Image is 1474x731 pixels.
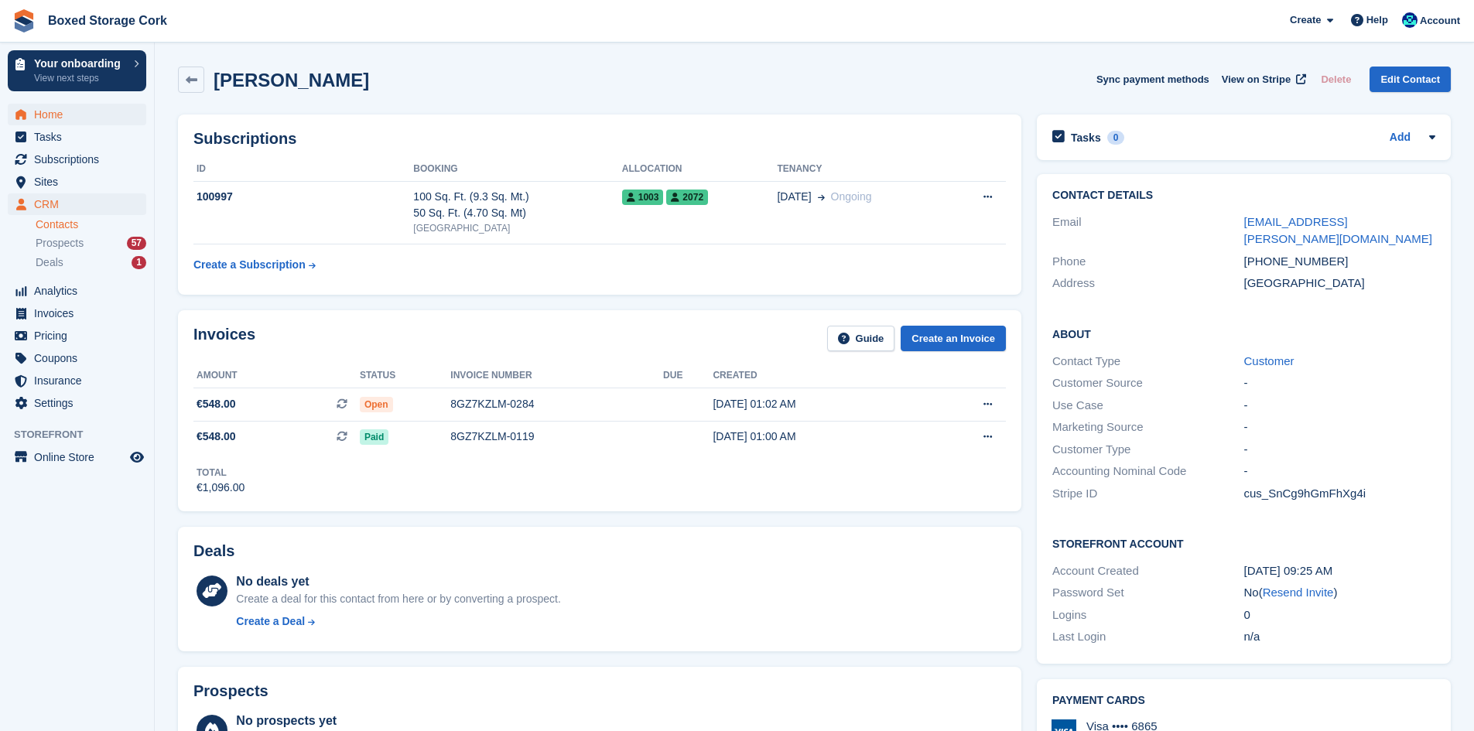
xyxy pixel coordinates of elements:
div: - [1244,463,1435,480]
span: Settings [34,392,127,414]
span: Pricing [34,325,127,347]
div: [PHONE_NUMBER] [1244,253,1435,271]
div: Stripe ID [1052,485,1243,503]
h2: [PERSON_NAME] [214,70,369,91]
span: Deals [36,255,63,270]
h2: Storefront Account [1052,535,1435,551]
div: Accounting Nominal Code [1052,463,1243,480]
th: ID [193,157,413,182]
h2: Subscriptions [193,130,1006,148]
div: Customer Type [1052,441,1243,459]
a: Edit Contact [1370,67,1451,92]
span: €548.00 [197,429,236,445]
div: cus_SnCg9hGmFhXg4i [1244,485,1435,503]
button: Delete [1315,67,1357,92]
div: No prospects yet [236,712,567,730]
th: Invoice number [450,364,663,388]
div: [DATE] 01:02 AM [713,396,923,412]
span: Coupons [34,347,127,369]
span: View on Stripe [1222,72,1291,87]
a: menu [8,446,146,468]
th: Created [713,364,923,388]
p: View next steps [34,71,126,85]
div: 8GZ7KZLM-0284 [450,396,663,412]
span: €548.00 [197,396,236,412]
span: Paid [360,429,388,445]
div: Customer Source [1052,374,1243,392]
a: Preview store [128,448,146,466]
div: 1 [132,256,146,269]
span: Ongoing [831,190,872,203]
a: menu [8,104,146,125]
a: menu [8,171,146,193]
a: menu [8,325,146,347]
span: Analytics [34,280,127,302]
div: - [1244,418,1435,436]
a: Deals 1 [36,254,146,271]
a: menu [8,126,146,148]
div: 100997 [193,189,413,205]
span: Tasks [34,126,127,148]
img: stora-icon-8386f47178a22dfd0bd8f6a31ec36ba5ce8667c1dd55bd0f319d3a0aa187defe.svg [12,9,36,32]
a: Add [1390,129,1411,147]
div: Use Case [1052,397,1243,415]
span: Prospects [36,236,84,251]
span: Subscriptions [34,149,127,170]
th: Tenancy [777,157,947,182]
div: Email [1052,213,1243,248]
div: [GEOGRAPHIC_DATA] [413,221,621,235]
h2: Tasks [1071,131,1101,145]
span: Create [1290,12,1321,28]
p: Your onboarding [34,58,126,69]
a: menu [8,193,146,215]
a: [EMAIL_ADDRESS][PERSON_NAME][DOMAIN_NAME] [1244,215,1432,246]
span: Home [34,104,127,125]
a: menu [8,302,146,324]
a: Contacts [36,217,146,232]
div: - [1244,397,1435,415]
div: Create a Subscription [193,257,306,273]
a: menu [8,280,146,302]
span: Account [1420,13,1460,29]
span: Help [1366,12,1388,28]
a: Resend Invite [1263,586,1334,599]
div: - [1244,374,1435,392]
div: [GEOGRAPHIC_DATA] [1244,275,1435,292]
h2: Contact Details [1052,190,1435,202]
a: menu [8,347,146,369]
th: Allocation [622,157,778,182]
div: [DATE] 09:25 AM [1244,562,1435,580]
a: Create a Deal [236,613,560,630]
div: 0 [1244,606,1435,624]
div: €1,096.00 [197,480,245,496]
span: ( ) [1259,586,1338,599]
div: No deals yet [236,572,560,591]
span: Insurance [34,370,127,391]
span: 2072 [666,190,708,205]
a: Guide [827,326,895,351]
div: Logins [1052,606,1243,624]
h2: Prospects [193,682,268,700]
h2: Deals [193,542,234,560]
div: 8GZ7KZLM-0119 [450,429,663,445]
div: Create a Deal [236,613,305,630]
h2: Payment cards [1052,695,1435,707]
div: Password Set [1052,584,1243,602]
span: CRM [34,193,127,215]
a: menu [8,392,146,414]
div: Phone [1052,253,1243,271]
th: Amount [193,364,360,388]
div: n/a [1244,628,1435,646]
div: Create a deal for this contact from here or by converting a prospect. [236,591,560,607]
div: 0 [1107,131,1125,145]
img: Vincent [1402,12,1418,28]
a: Create a Subscription [193,251,316,279]
div: Account Created [1052,562,1243,580]
div: [DATE] 01:00 AM [713,429,923,445]
a: Prospects 57 [36,235,146,251]
div: Marketing Source [1052,418,1243,436]
button: Sync payment methods [1096,67,1209,92]
h2: About [1052,326,1435,341]
th: Due [663,364,713,388]
span: 1003 [622,190,664,205]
